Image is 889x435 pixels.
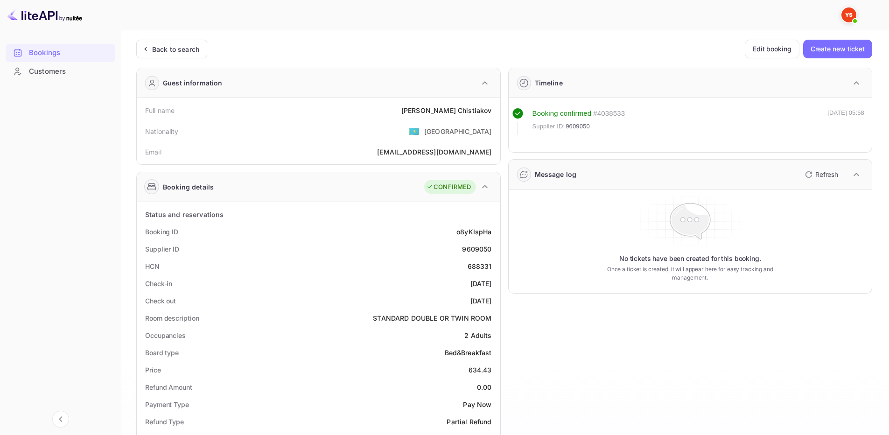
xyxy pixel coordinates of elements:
[469,365,492,375] div: 634.43
[377,147,491,157] div: [EMAIL_ADDRESS][DOMAIN_NAME]
[827,108,864,135] div: [DATE] 05:58
[566,122,590,131] span: 9609050
[427,182,471,192] div: CONFIRMED
[145,348,179,358] div: Board type
[7,7,82,22] img: LiteAPI logo
[145,147,161,157] div: Email
[145,400,189,409] div: Payment Type
[468,261,492,271] div: 688331
[6,44,115,62] div: Bookings
[619,254,761,263] p: No tickets have been created for this booking.
[145,227,178,237] div: Booking ID
[163,182,214,192] div: Booking details
[401,105,492,115] div: [PERSON_NAME] Chistiakov
[145,126,179,136] div: Nationality
[799,167,842,182] button: Refresh
[145,382,192,392] div: Refund Amount
[841,7,856,22] img: Yandex Support
[152,44,199,54] div: Back to search
[145,313,199,323] div: Room description
[145,417,184,427] div: Refund Type
[6,63,115,80] a: Customers
[145,365,161,375] div: Price
[29,66,111,77] div: Customers
[592,265,788,282] p: Once a ticket is created, it will appear here for easy tracking and management.
[29,48,111,58] div: Bookings
[462,244,491,254] div: 9609050
[6,44,115,61] a: Bookings
[477,382,492,392] div: 0.00
[409,123,420,140] span: United States
[456,227,491,237] div: o8yKIspHa
[470,296,492,306] div: [DATE]
[535,78,563,88] div: Timeline
[803,40,872,58] button: Create new ticket
[463,400,491,409] div: Pay Now
[470,279,492,288] div: [DATE]
[163,78,223,88] div: Guest information
[532,108,592,119] div: Booking confirmed
[145,330,186,340] div: Occupancies
[447,417,491,427] div: Partial Refund
[745,40,799,58] button: Edit booking
[145,105,175,115] div: Full name
[145,244,179,254] div: Supplier ID
[373,313,491,323] div: STANDARD DOUBLE OR TWIN ROOM
[464,330,491,340] div: 2 Adults
[145,261,160,271] div: HCN
[145,296,176,306] div: Check out
[593,108,625,119] div: # 4038533
[145,210,224,219] div: Status and reservations
[424,126,492,136] div: [GEOGRAPHIC_DATA]
[535,169,577,179] div: Message log
[445,348,492,358] div: Bed&Breakfast
[6,63,115,81] div: Customers
[52,411,69,428] button: Collapse navigation
[145,279,172,288] div: Check-in
[815,169,838,179] p: Refresh
[532,122,565,131] span: Supplier ID:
